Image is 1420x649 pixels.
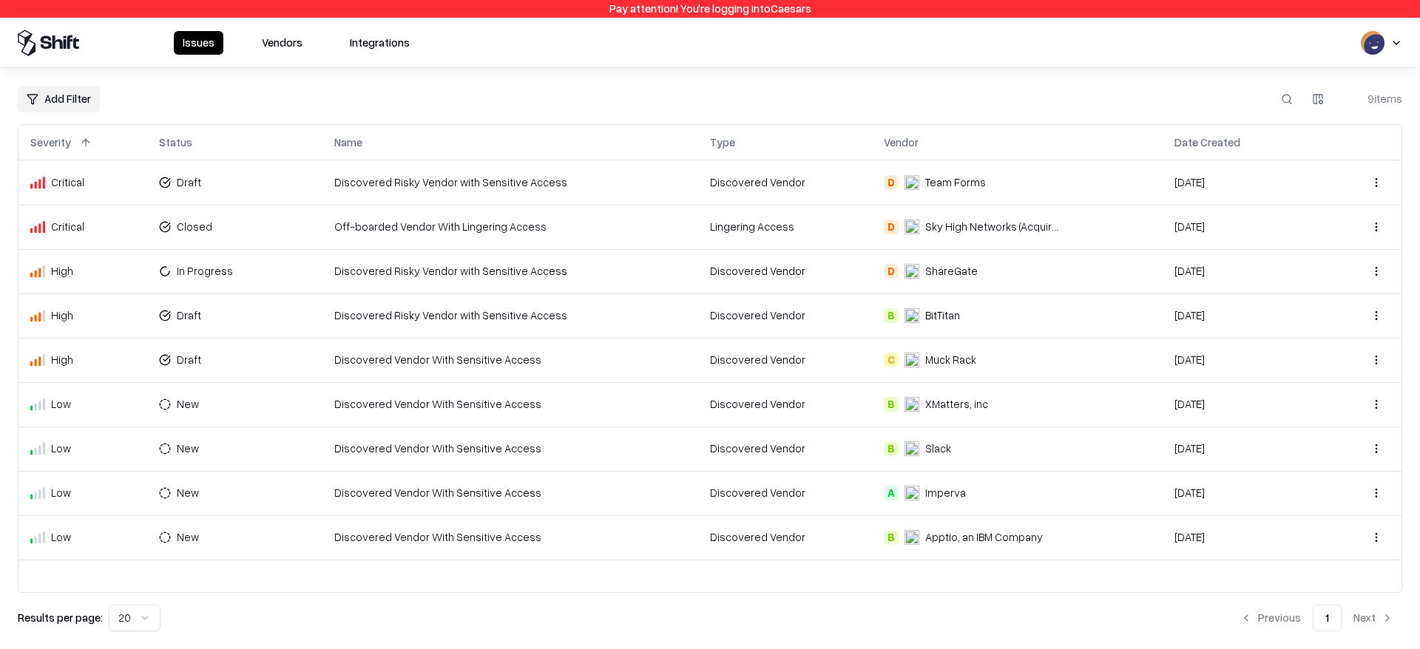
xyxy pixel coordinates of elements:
[884,486,899,500] div: A
[1343,91,1402,106] div: 9 items
[30,219,135,234] div: Critical
[905,220,919,234] img: Sky High Networks (Acquired by McAfee)
[322,382,698,427] td: Discovered Vendor With Sensitive Access
[925,485,966,500] div: Imperva
[174,31,223,55] button: Issues
[905,486,919,500] img: Imperva
[322,160,698,205] td: Discovered Risky Vendor with Sensitive Access
[925,529,1043,545] div: Apptio, an IBM Company
[905,175,919,190] img: Team Forms
[159,526,221,549] button: New
[884,308,899,323] div: B
[1163,249,1328,293] td: [DATE]
[322,427,698,471] td: Discovered Vendor With Sensitive Access
[159,437,221,461] button: New
[698,205,873,249] td: Lingering Access
[925,219,1058,234] div: Sky High Networks (Acquired by [PERSON_NAME])
[30,396,135,412] div: Low
[884,397,899,412] div: B
[1163,293,1328,338] td: [DATE]
[177,441,199,456] div: New
[1163,160,1328,205] td: [DATE]
[884,353,899,367] div: C
[159,304,223,327] button: Draft
[30,441,135,456] div: Low
[30,529,135,545] div: Low
[905,353,919,367] img: Muck Rack
[322,471,698,515] td: Discovered Vendor With Sensitive Access
[1163,471,1328,515] td: [DATE]
[322,293,698,338] td: Discovered Risky Vendor with Sensitive Access
[159,348,223,372] button: Draft
[177,263,233,279] div: In Progress
[177,485,199,500] div: New
[322,515,698,560] td: Discovered Vendor With Sensitive Access
[710,135,735,150] div: Type
[698,249,873,293] td: Discovered Vendor
[159,481,221,505] button: New
[30,263,135,279] div: High
[698,427,873,471] td: Discovered Vendor
[884,220,899,234] div: D
[905,308,919,323] img: BitTitan
[905,397,919,412] img: xMatters, inc
[177,529,199,545] div: New
[334,135,362,150] div: Name
[1163,427,1328,471] td: [DATE]
[30,485,135,500] div: Low
[30,174,135,190] div: Critical
[905,441,919,456] img: Slack
[30,135,71,150] div: Severity
[925,441,951,456] div: Slack
[884,264,899,279] div: D
[18,86,100,112] button: Add Filter
[1163,382,1328,427] td: [DATE]
[925,263,978,279] div: ShareGate
[925,352,976,367] div: Muck Rack
[925,174,986,190] div: Team Forms
[884,441,899,456] div: B
[322,249,698,293] td: Discovered Risky Vendor with Sensitive Access
[159,215,234,239] button: Closed
[322,338,698,382] td: Discovered Vendor With Sensitive Access
[698,382,873,427] td: Discovered Vendor
[698,293,873,338] td: Discovered Vendor
[1163,515,1328,560] td: [DATE]
[322,205,698,249] td: Off-boarded Vendor With Lingering Access
[341,31,419,55] button: Integrations
[884,135,919,150] div: Vendor
[177,307,201,323] div: Draft
[1231,605,1402,631] nav: pagination
[925,307,960,323] div: BitTitan
[884,530,899,545] div: B
[159,259,255,283] button: In Progress
[30,307,135,323] div: High
[884,175,899,190] div: D
[905,530,919,545] img: Apptio, an IBM Company
[177,174,201,190] div: Draft
[1163,205,1328,249] td: [DATE]
[159,393,221,416] button: New
[159,171,223,194] button: Draft
[1313,605,1342,631] button: 1
[698,515,873,560] td: Discovered Vendor
[177,352,201,367] div: Draft
[177,396,199,412] div: New
[698,338,873,382] td: Discovered Vendor
[905,264,919,279] img: ShareGate
[925,396,988,412] div: XMatters, inc
[18,610,103,625] p: Results per page:
[159,135,192,150] div: Status
[177,219,212,234] div: Closed
[1163,338,1328,382] td: [DATE]
[253,31,311,55] button: Vendors
[698,160,873,205] td: Discovered Vendor
[1174,135,1240,150] div: Date Created
[698,471,873,515] td: Discovered Vendor
[30,352,135,367] div: High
